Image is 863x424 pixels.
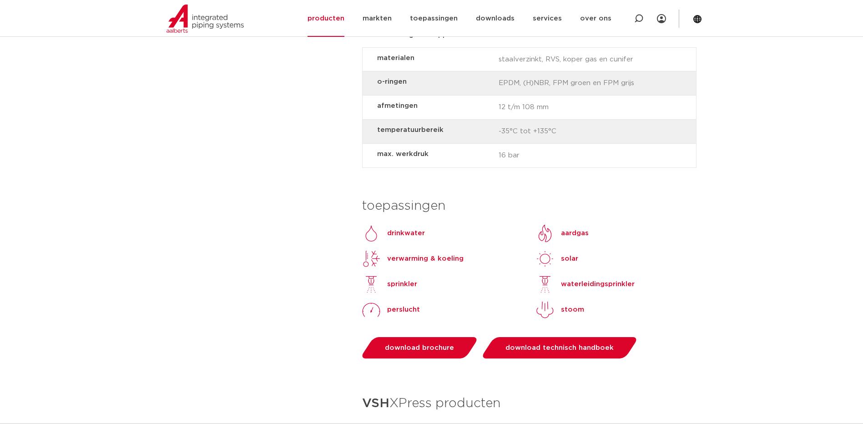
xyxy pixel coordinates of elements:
p: perslucht [387,304,420,315]
p: aardgas [561,228,589,239]
a: download brochure [360,337,479,358]
h3: XPress producten [362,393,696,414]
img: Drinkwater [362,224,380,242]
img: solar [536,250,554,268]
a: stoom [536,301,584,319]
strong: max. werkdruk [377,148,491,160]
p: verwarming & koeling [387,253,464,264]
strong: temperatuurbereik [377,124,491,136]
span: -35°C tot +135°C [499,124,643,139]
strong: o-ringen [377,76,491,87]
strong: VSH [362,397,389,410]
a: verwarming & koeling [362,250,464,268]
p: sprinkler [387,279,417,290]
span: 16 bar [499,148,643,163]
span: staalverzinkt, RVS, koper gas en cunifer [499,52,643,67]
span: download technisch handboek [505,344,614,351]
a: sprinkler [362,275,417,293]
span: EPDM, (H)NBR, FPM groen en FPM grijs [499,76,643,91]
strong: materialen [377,52,491,64]
h3: toepassingen [362,197,696,215]
span: download brochure [385,344,454,351]
p: stoom [561,304,584,315]
a: perslucht [362,301,420,319]
span: 12 t/m 108 mm [499,100,643,115]
a: Drinkwaterdrinkwater [362,224,425,242]
a: solarsolar [536,250,578,268]
a: waterleidingsprinkler [536,275,635,293]
p: waterleidingsprinkler [561,279,635,290]
p: drinkwater [387,228,425,239]
strong: afmetingen [377,100,491,111]
a: aardgas [536,224,589,242]
p: solar [561,253,578,264]
a: download technisch handboek [480,337,639,358]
